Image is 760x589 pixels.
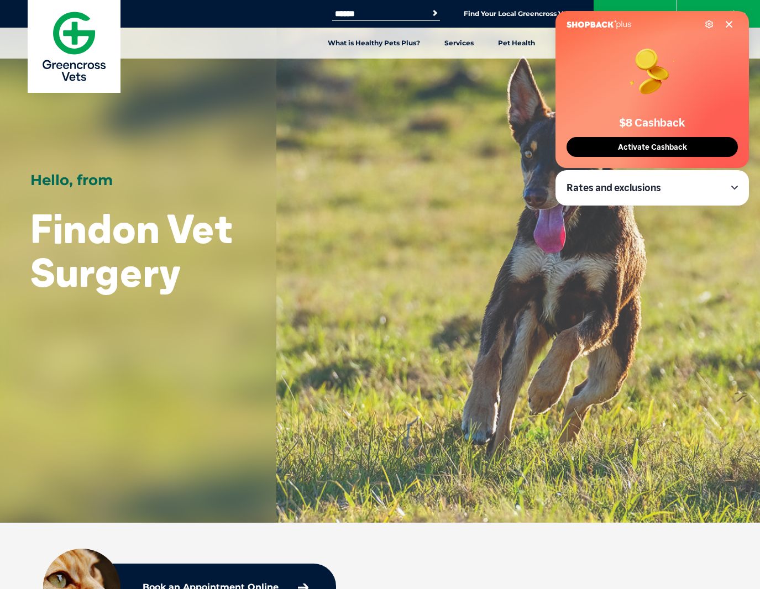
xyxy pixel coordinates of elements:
[429,8,441,19] button: Search
[547,28,612,59] a: Pet Articles
[432,28,486,59] a: Services
[316,28,432,59] a: What is Healthy Pets Plus?
[486,28,547,59] a: Pet Health
[464,9,570,18] a: Find Your Local Greencross Vet
[30,171,113,189] span: Hello, from
[30,207,246,294] h1: Findon Vet Surgery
